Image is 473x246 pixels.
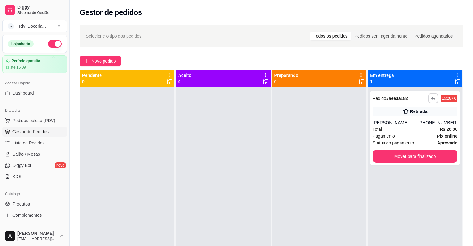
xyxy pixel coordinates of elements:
[351,32,411,40] div: Pedidos sem agendamento
[310,32,351,40] div: Todos os pedidos
[86,33,141,40] span: Selecione o tipo dos pedidos
[2,2,67,17] a: DiggySistema de Gestão
[437,134,457,139] strong: Pix online
[386,96,408,101] strong: # aee3a182
[12,173,21,180] span: KDS
[82,72,102,78] p: Pendente
[2,160,67,170] a: Diggy Botnovo
[12,212,42,218] span: Complementos
[19,23,46,29] div: Rivi Doceria ...
[12,162,31,168] span: Diggy Bot
[373,126,382,133] span: Total
[80,7,142,17] h2: Gestor de pedidos
[2,199,67,209] a: Produtos
[17,236,57,241] span: [EMAIL_ADDRESS][DOMAIN_NAME]
[418,120,457,126] div: [PHONE_NUMBER]
[373,150,457,163] button: Mover para finalizado
[12,140,45,146] span: Lista de Pedidos
[17,231,57,236] span: [PERSON_NAME]
[91,58,116,64] span: Novo pedido
[373,140,414,146] span: Status do pagamento
[178,72,192,78] p: Aceito
[17,10,64,15] span: Sistema de Gestão
[2,55,67,73] a: Período gratuitoaté 16/09
[2,172,67,182] a: KDS
[12,117,55,124] span: Pedidos balcão (PDV)
[12,129,49,135] span: Gestor de Pedidos
[178,78,192,85] p: 0
[370,78,394,85] p: 1
[373,133,395,140] span: Pagamento
[80,56,121,66] button: Novo pedido
[8,23,14,29] span: R
[10,65,26,70] article: até 16/09
[2,78,67,88] div: Acesso Rápido
[2,116,67,125] button: Pedidos balcão (PDV)
[12,201,30,207] span: Produtos
[370,72,394,78] p: Em entrega
[12,90,34,96] span: Dashboard
[373,120,418,126] div: [PERSON_NAME]
[2,189,67,199] div: Catálogo
[442,96,451,101] div: 15:28
[12,151,40,157] span: Salão / Mesas
[2,138,67,148] a: Lista de Pedidos
[2,106,67,116] div: Dia a dia
[2,149,67,159] a: Salão / Mesas
[8,40,34,47] div: Loja aberta
[12,59,40,64] article: Período gratuito
[440,127,457,132] strong: R$ 20,00
[274,72,299,78] p: Preparando
[85,59,89,63] span: plus
[82,78,102,85] p: 0
[274,78,299,85] p: 0
[411,32,456,40] div: Pedidos agendados
[2,88,67,98] a: Dashboard
[373,96,386,101] span: Pedido
[48,40,62,48] button: Alterar Status
[2,127,67,137] a: Gestor de Pedidos
[2,20,67,32] button: Select a team
[410,108,428,115] div: Retirada
[2,229,67,244] button: [PERSON_NAME][EMAIL_ADDRESS][DOMAIN_NAME]
[17,5,64,10] span: Diggy
[2,210,67,220] a: Complementos
[437,140,457,145] strong: aprovado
